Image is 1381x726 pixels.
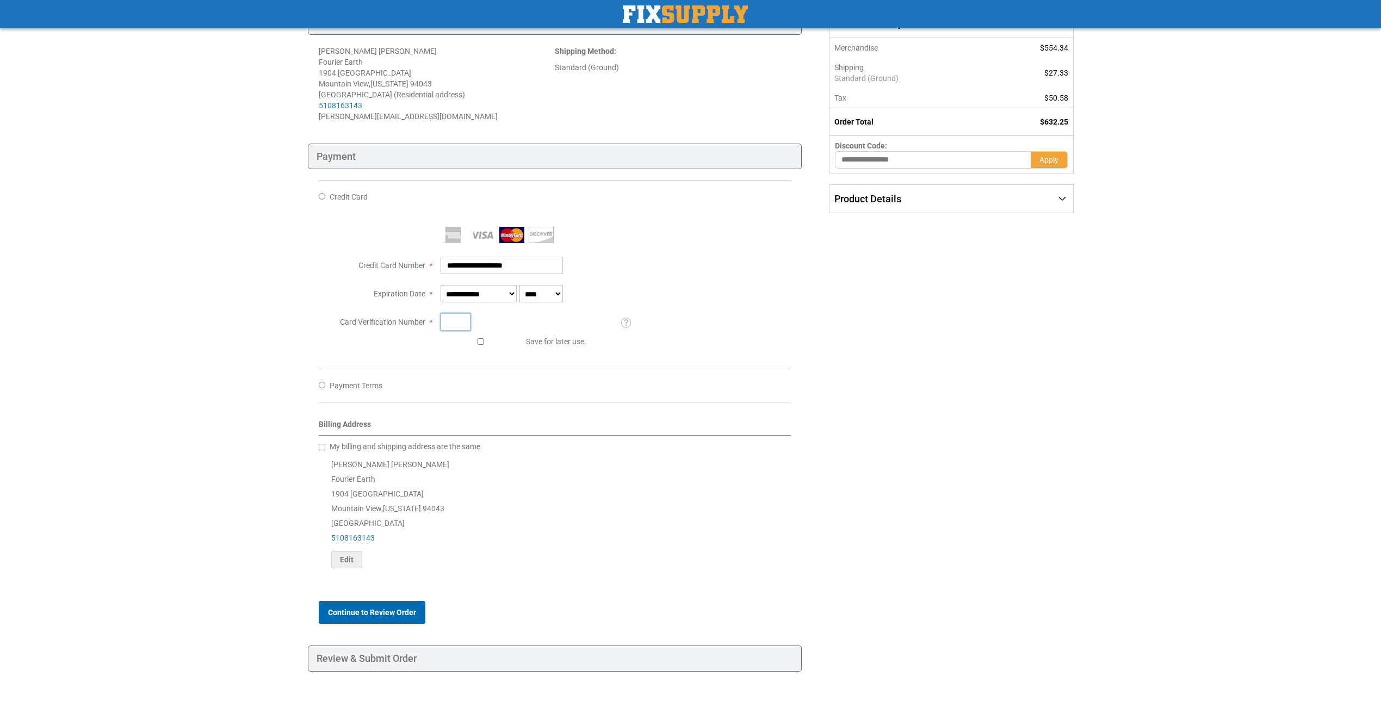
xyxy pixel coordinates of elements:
[829,88,990,108] th: Tax
[383,504,421,513] span: [US_STATE]
[555,62,791,73] div: Standard (Ground)
[1044,69,1068,77] span: $27.33
[308,144,802,170] div: Payment
[470,227,495,243] img: Visa
[529,227,554,243] img: Discover
[374,289,425,298] span: Expiration Date
[829,38,990,58] th: Merchandise
[1040,117,1068,126] span: $632.25
[834,117,874,126] strong: Order Total
[340,555,354,564] span: Edit
[1044,94,1068,102] span: $50.58
[319,457,791,568] div: [PERSON_NAME] [PERSON_NAME] Fourier Earth 1904 [GEOGRAPHIC_DATA] Mountain View , 94043 [GEOGRAPHI...
[834,193,901,204] span: Product Details
[319,46,555,122] address: [PERSON_NAME] [PERSON_NAME] Fourier Earth 1904 [GEOGRAPHIC_DATA] Mountain View , 94043 [GEOGRAPHI...
[834,73,984,84] span: Standard (Ground)
[370,79,408,88] span: [US_STATE]
[328,608,416,617] span: Continue to Review Order
[834,63,864,72] span: Shipping
[319,112,498,121] span: [PERSON_NAME][EMAIL_ADDRESS][DOMAIN_NAME]
[835,141,887,150] span: Discount Code:
[330,442,480,451] span: My billing and shipping address are the same
[555,47,616,55] strong: :
[623,5,748,23] a: store logo
[340,318,425,326] span: Card Verification Number
[623,5,748,23] img: Fix Industrial Supply
[555,47,614,55] span: Shipping Method
[330,381,382,390] span: Payment Terms
[1039,156,1058,164] span: Apply
[331,533,375,542] a: 5108163143
[1031,151,1068,169] button: Apply
[526,337,586,346] span: Save for later use.
[441,227,466,243] img: American Express
[331,551,362,568] button: Edit
[319,601,425,624] button: Continue to Review Order
[319,101,362,110] a: 5108163143
[1040,44,1068,52] span: $554.34
[308,646,802,672] div: Review & Submit Order
[358,261,425,270] span: Credit Card Number
[499,227,524,243] img: MasterCard
[330,193,368,201] span: Credit Card
[319,419,791,436] div: Billing Address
